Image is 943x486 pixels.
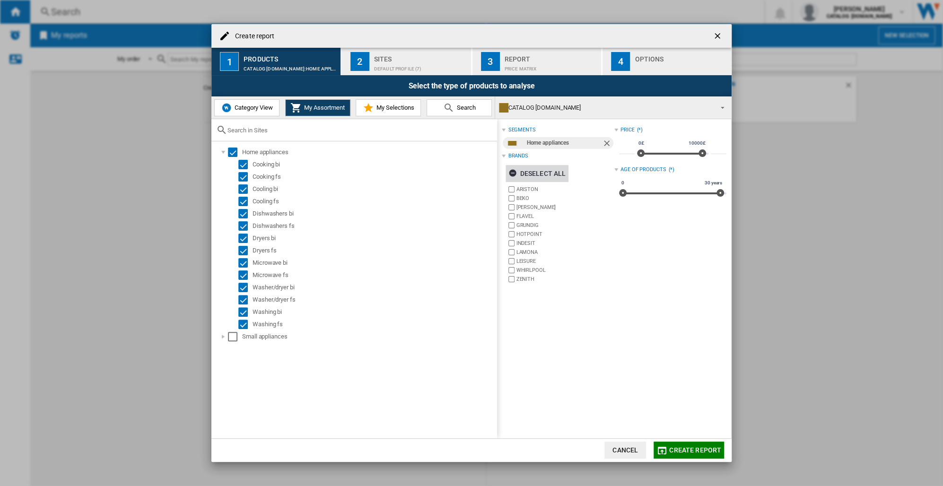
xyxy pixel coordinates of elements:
label: ZENITH [516,276,614,283]
div: 2 [350,52,369,71]
ng-md-icon: Remove [602,139,613,150]
div: Cooling fs [253,197,496,206]
label: HOTPOINT [516,231,614,238]
input: brand.name [508,231,515,237]
div: Select the type of products to analyse [211,75,732,96]
div: 4 [611,52,630,71]
div: Small appliances [242,332,496,341]
button: My Selections [356,99,421,116]
div: Report [505,52,598,61]
md-checkbox: Select [228,148,242,157]
button: Deselect all [506,165,568,182]
span: 0 [620,179,626,187]
div: Dishwashers bi [253,209,496,218]
button: 3 Report Price Matrix [472,48,602,75]
div: Price Matrix [505,61,598,71]
div: Options [635,52,728,61]
button: getI18NText('BUTTONS.CLOSE_DIALOG') [709,26,728,45]
div: Home appliances [526,137,602,149]
div: Washer/dryer bi [253,283,496,292]
span: My Selections [374,104,414,111]
button: Cancel [604,442,646,459]
label: LEISURE [516,258,614,265]
label: ARISTON [516,186,614,193]
label: BEKO [516,195,614,202]
div: Dishwashers fs [253,221,496,231]
div: segments [508,126,535,134]
div: Price [620,126,635,134]
input: Search in Sites [227,127,492,134]
span: 10000£ [687,139,707,147]
md-checkbox: Select [238,234,253,243]
md-checkbox: Select [238,246,253,255]
span: 0£ [637,139,646,147]
input: brand.name [508,240,515,246]
div: Cooking fs [253,172,496,182]
label: [PERSON_NAME] [516,204,614,211]
md-checkbox: Select [238,172,253,182]
span: Create report [669,446,721,454]
md-checkbox: Select [238,283,253,292]
span: 30 years [703,179,724,187]
label: FLAVEL [516,213,614,220]
div: CATALOG [DOMAIN_NAME]:Home appliances [244,61,337,71]
input: brand.name [508,249,515,255]
div: 1 [220,52,239,71]
md-checkbox: Select [238,160,253,169]
input: brand.name [508,204,515,210]
label: LAMONA [516,249,614,256]
md-checkbox: Select [238,221,253,231]
button: 4 Options [602,48,732,75]
div: Dryers fs [253,246,496,255]
input: brand.name [508,267,515,273]
input: brand.name [508,195,515,201]
md-checkbox: Select [238,197,253,206]
input: brand.name [508,276,515,282]
md-checkbox: Select [238,209,253,218]
span: Category View [232,104,273,111]
div: Cooking bi [253,160,496,169]
div: Default profile (7) [374,61,467,71]
md-checkbox: Select [238,184,253,194]
div: Washing bi [253,307,496,317]
span: My Assortment [302,104,345,111]
md-checkbox: Select [238,320,253,329]
div: Brands [508,152,528,160]
button: Create report [654,442,724,459]
button: 2 Sites Default profile (7) [342,48,472,75]
h4: Create report [230,32,274,41]
label: INDESIT [516,240,614,247]
div: Microwave fs [253,270,496,280]
div: Washing fs [253,320,496,329]
button: Search [427,99,492,116]
div: Dryers bi [253,234,496,243]
div: Deselect all [508,165,566,182]
md-checkbox: Select [238,307,253,317]
input: brand.name [508,258,515,264]
div: Sites [374,52,467,61]
span: Search [454,104,476,111]
button: Category View [214,99,279,116]
input: brand.name [508,222,515,228]
md-checkbox: Select [228,332,242,341]
md-checkbox: Select [238,270,253,280]
label: GRUNDIG [516,222,614,229]
div: Age of products [620,166,666,174]
md-checkbox: Select [238,258,253,268]
div: 3 [481,52,500,71]
ng-md-icon: getI18NText('BUTTONS.CLOSE_DIALOG') [713,31,724,43]
div: Products [244,52,337,61]
div: Microwave bi [253,258,496,268]
img: wiser-icon-blue.png [221,102,232,113]
button: My Assortment [285,99,350,116]
input: brand.name [508,213,515,219]
div: CATALOG [DOMAIN_NAME] [499,101,712,114]
label: WHIRLPOOL [516,267,614,274]
input: brand.name [508,186,515,192]
div: Home appliances [242,148,496,157]
button: 1 Products CATALOG [DOMAIN_NAME]:Home appliances [211,48,341,75]
div: Cooling bi [253,184,496,194]
md-checkbox: Select [238,295,253,304]
div: Washer/dryer fs [253,295,496,304]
